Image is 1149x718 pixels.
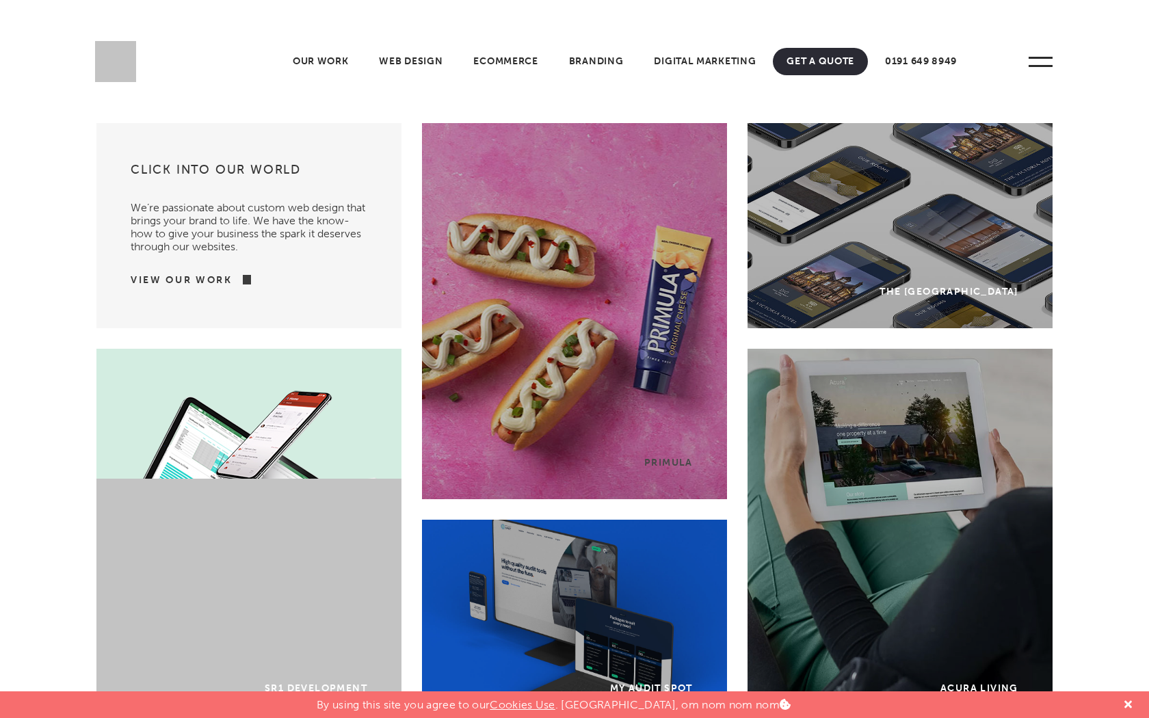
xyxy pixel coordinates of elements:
div: SR1 Development [265,682,367,694]
a: Get A Quote [773,48,868,75]
div: My Audit Spot [610,682,693,694]
div: Primula [644,457,693,468]
a: Cookies Use [490,698,555,711]
a: Web Design [365,48,456,75]
img: arrow [233,275,251,284]
a: 0191 649 8949 [871,48,970,75]
img: Sleeky Web Design Newcastle [95,41,136,82]
div: The [GEOGRAPHIC_DATA] [880,286,1018,297]
p: By using this site you agree to our . [GEOGRAPHIC_DATA], om nom nom nom [317,691,791,711]
p: We’re passionate about custom web design that brings your brand to life. We have the know-how to ... [131,187,367,253]
a: Ecommerce [460,48,551,75]
h3: Click into our world [131,161,367,187]
a: Branding [555,48,637,75]
a: Digital Marketing [640,48,769,75]
a: View Our Work [131,274,233,287]
a: The [GEOGRAPHIC_DATA] [748,123,1053,328]
a: Our Work [279,48,362,75]
div: Acura Living [940,682,1018,694]
a: Primula [422,123,727,499]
